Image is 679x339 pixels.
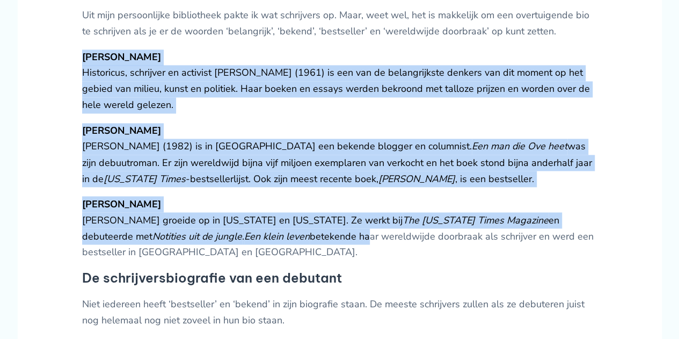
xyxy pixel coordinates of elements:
strong: [PERSON_NAME] [82,124,161,137]
em: [PERSON_NAME] [378,172,455,185]
strong: [PERSON_NAME] [82,197,161,210]
em: Een man die Ove heet [472,140,567,153]
h4: De schrijversbiografie van een debutant [82,270,597,285]
em: [US_STATE] Times [104,172,186,185]
p: Uit mijn persoonlijke bibliotheek pakte ik wat schrijvers op. Maar, weet wel, het is makkelijk om... [82,8,597,39]
p: [PERSON_NAME] groeide op in [US_STATE] en [US_STATE]. Ze werkt bij en debuteerde met . betekende ... [82,196,597,260]
p: [PERSON_NAME] (1982) is in [GEOGRAPHIC_DATA] een bekende blogger en columnist. was zijn debuutrom... [82,123,597,187]
em: Notities uit de jungle [152,229,242,242]
p: Historicus, schrijver en activist [PERSON_NAME] (1961) is een van de belangrijkste denkers van di... [82,49,597,113]
strong: [PERSON_NAME] [82,51,161,63]
p: Niet iedereen heeft ‘bestseller’ en ‘bekend’ in zijn biografie staan. De meeste schrijvers zullen... [82,296,597,328]
em: The [US_STATE] Times Magazine [403,213,549,226]
em: Een klein leven [244,229,310,242]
